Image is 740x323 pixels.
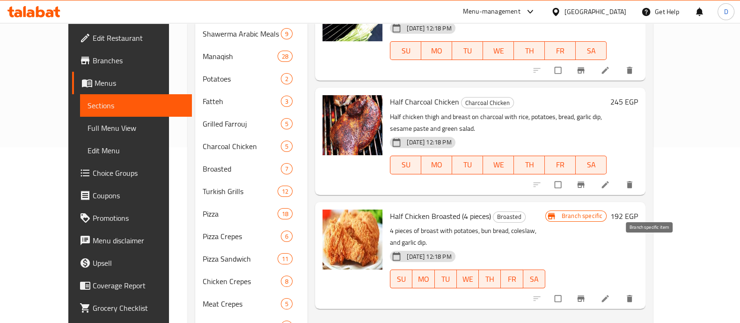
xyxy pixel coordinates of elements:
[390,209,491,223] span: Half Chicken Broasted (4 pieces)
[601,66,612,75] a: Edit menu item
[281,75,292,83] span: 2
[479,270,501,288] button: TH
[72,229,192,252] a: Menu disclaimer
[95,77,184,89] span: Menus
[456,158,479,172] span: TU
[203,141,281,152] span: Charcoal Chicken
[281,30,292,38] span: 9
[322,210,382,270] img: Half Chicken Broasted (4 pieces)
[493,211,525,222] span: Broasted
[505,272,519,286] span: FR
[93,302,184,314] span: Grocery Checklist
[278,187,292,196] span: 12
[72,72,192,94] a: Menus
[80,94,192,117] a: Sections
[463,6,520,17] div: Menu-management
[281,142,292,151] span: 5
[281,165,292,173] span: 7
[545,41,576,60] button: FR
[93,55,184,66] span: Branches
[203,118,281,129] div: Grilled Farrouj
[549,158,572,172] span: FR
[435,270,457,288] button: TU
[88,100,184,111] span: Sections
[281,28,293,39] div: items
[576,156,607,174] button: SA
[579,158,603,172] span: SA
[195,23,308,45] div: Shawerma Arabic Meals9
[93,190,184,201] span: Coupons
[195,248,308,270] div: Pizza Sandwich11
[281,96,293,107] div: items
[487,44,510,58] span: WE
[281,141,293,152] div: items
[278,255,292,263] span: 11
[203,28,281,39] span: Shawerma Arabic Meals
[72,27,192,49] a: Edit Restaurant
[390,111,607,135] p: Half chicken thigh and breast on charcoal with rice, potatoes, bread, garlic dip, sesame paste an...
[72,184,192,207] a: Coupons
[195,68,308,90] div: Potatoes2
[564,7,626,17] div: [GEOGRAPHIC_DATA]
[439,272,453,286] span: TU
[545,156,576,174] button: FR
[88,145,184,156] span: Edit Menu
[72,252,192,274] a: Upsell
[195,225,308,248] div: Pizza Crepes6
[195,113,308,135] div: Grilled Farrouj5
[278,253,293,264] div: items
[278,210,292,218] span: 18
[425,158,448,172] span: MO
[619,288,642,309] button: delete
[403,24,455,33] span: [DATE] 12:18 PM
[195,45,308,68] div: Manaqish28
[203,51,278,62] span: Manaqish
[195,180,308,203] div: Turkish Grills12
[195,90,308,113] div: Fatteh3
[390,270,412,288] button: SU
[390,95,459,109] span: Half Charcoal Chicken
[483,41,514,60] button: WE
[456,44,479,58] span: TU
[549,290,569,308] span: Select to update
[421,156,452,174] button: MO
[571,60,593,81] button: Branch-specific-item
[278,208,293,219] div: items
[610,210,638,223] h6: 192 EGP
[278,52,292,61] span: 28
[203,73,281,84] span: Potatoes
[281,163,293,174] div: items
[527,272,542,286] span: SA
[483,272,497,286] span: TH
[203,231,281,242] span: Pizza Crepes
[394,272,409,286] span: SU
[571,174,593,195] button: Branch-specific-item
[80,139,192,162] a: Edit Menu
[571,288,593,309] button: Branch-specific-item
[195,203,308,225] div: Pizza18
[452,41,483,60] button: TU
[72,274,192,297] a: Coverage Report
[425,44,448,58] span: MO
[412,270,434,288] button: MO
[93,32,184,44] span: Edit Restaurant
[523,270,545,288] button: SA
[461,272,475,286] span: WE
[281,120,292,128] span: 5
[93,280,184,291] span: Coverage Report
[487,158,510,172] span: WE
[549,61,569,79] span: Select to update
[203,298,281,309] span: Meat Crepes
[390,156,421,174] button: SU
[610,95,638,108] h6: 245 EGP
[394,158,418,172] span: SU
[72,297,192,319] a: Grocery Checklist
[518,44,541,58] span: TH
[203,186,278,197] div: Turkish Grills
[281,97,292,106] span: 3
[203,208,278,219] span: Pizza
